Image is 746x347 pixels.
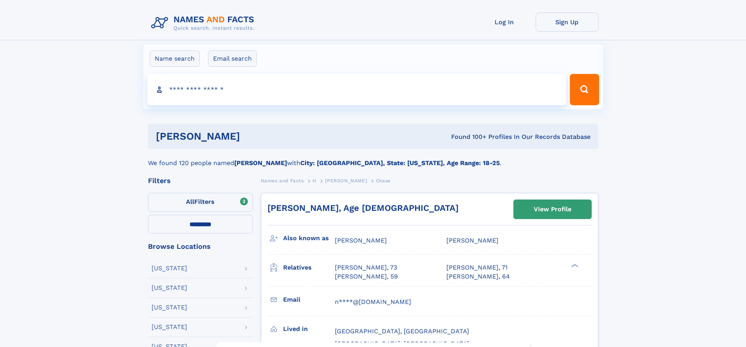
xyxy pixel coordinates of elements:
a: Log In [473,13,536,32]
span: [PERSON_NAME] [446,237,499,244]
h1: [PERSON_NAME] [156,131,346,141]
a: Names and Facts [261,176,304,185]
div: ❯ [569,263,579,268]
span: Chase [376,178,391,183]
a: H [312,176,316,185]
input: search input [147,74,567,105]
h3: Relatives [283,261,335,274]
label: Name search [150,50,200,67]
a: [PERSON_NAME] [325,176,367,185]
a: [PERSON_NAME], 73 [335,263,397,272]
div: Browse Locations [148,243,253,250]
div: [US_STATE] [152,285,187,291]
div: View Profile [534,200,571,218]
label: Email search [208,50,257,67]
a: View Profile [514,200,591,219]
h3: Lived in [283,322,335,336]
div: [US_STATE] [152,304,187,311]
a: [PERSON_NAME], 71 [446,263,508,272]
b: [PERSON_NAME] [234,159,287,167]
a: [PERSON_NAME], 64 [446,272,510,281]
div: [US_STATE] [152,324,187,330]
span: [PERSON_NAME] [325,178,367,183]
a: [PERSON_NAME], Age [DEMOGRAPHIC_DATA] [267,203,459,213]
a: [PERSON_NAME], 59 [335,272,398,281]
div: Filters [148,177,253,184]
div: [US_STATE] [152,265,187,271]
b: City: [GEOGRAPHIC_DATA], State: [US_STATE], Age Range: 18-25 [300,159,500,167]
span: [PERSON_NAME] [335,237,387,244]
div: Found 100+ Profiles In Our Records Database [345,133,591,141]
button: Search Button [570,74,599,105]
span: H [312,178,316,183]
label: Filters [148,193,253,212]
img: Logo Names and Facts [148,13,261,34]
h3: Email [283,293,335,306]
div: We found 120 people named with . [148,149,598,168]
a: Sign Up [536,13,598,32]
h3: Also known as [283,232,335,245]
span: All [186,198,194,205]
span: [GEOGRAPHIC_DATA], [GEOGRAPHIC_DATA] [335,327,469,335]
